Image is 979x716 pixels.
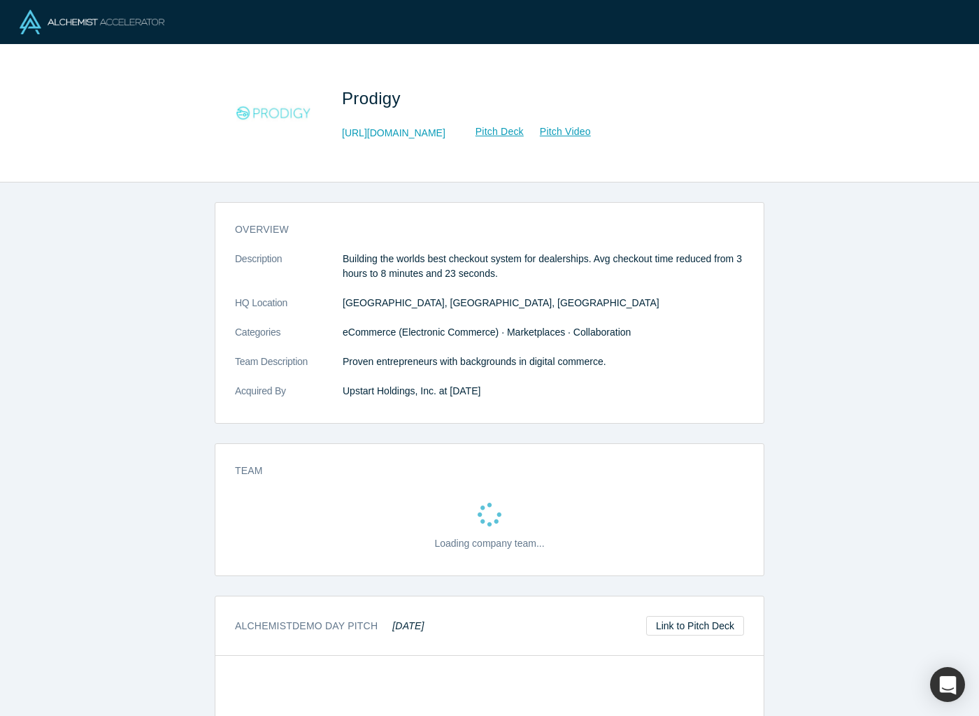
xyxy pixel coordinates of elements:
dd: [GEOGRAPHIC_DATA], [GEOGRAPHIC_DATA], [GEOGRAPHIC_DATA] [343,296,744,310]
dt: Acquired By [235,384,343,413]
p: Loading company team... [434,536,544,551]
p: Proven entrepreneurs with backgrounds in digital commerce. [343,355,744,369]
a: Pitch Video [524,124,592,140]
h3: overview [235,222,724,237]
img: Prodigy's Logo [224,64,322,162]
img: Alchemist Logo [20,10,164,34]
h3: Team [235,464,724,478]
h3: Alchemist Demo Day Pitch [235,619,424,633]
span: Prodigy [342,89,406,108]
a: Pitch Deck [460,124,524,140]
em: [DATE] [392,620,424,631]
dt: Categories [235,325,343,355]
span: eCommerce (Electronic Commerce) · Marketplaces · Collaboration [343,327,631,338]
a: [URL][DOMAIN_NAME] [342,126,445,141]
dt: HQ Location [235,296,343,325]
dd: Upstart Holdings, Inc. at [DATE] [343,384,744,399]
dt: Team Description [235,355,343,384]
p: Building the worlds best checkout system for dealerships. Avg checkout time reduced from 3 hours ... [343,252,744,281]
a: Link to Pitch Deck [646,616,744,636]
dt: Description [235,252,343,296]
